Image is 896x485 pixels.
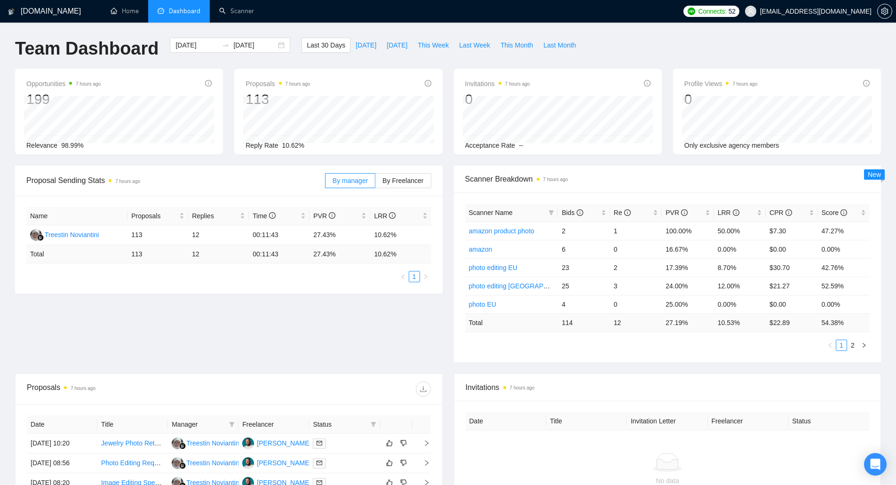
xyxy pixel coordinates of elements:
td: 8.70% [714,258,766,277]
td: $21.27 [766,277,817,295]
td: 2 [558,222,610,240]
li: Next Page [858,340,870,351]
span: info-circle [389,212,396,219]
img: TN [172,437,183,449]
time: 7 hours ago [115,179,140,184]
button: [DATE] [381,38,412,53]
th: Title [546,412,627,430]
span: like [386,439,393,447]
li: Previous Page [825,340,836,351]
button: Last Week [454,38,495,53]
time: 7 hours ago [71,386,95,391]
td: 114 [558,313,610,332]
button: left [397,271,409,282]
td: 0.00% [714,295,766,313]
span: Bids [562,209,583,216]
span: [DATE] [356,40,376,50]
li: Previous Page [397,271,409,282]
button: dislike [398,437,409,449]
td: 12 [188,245,249,263]
td: 0.00% [818,240,870,258]
a: 1 [836,340,847,350]
a: TNTreestin Noviantini [172,439,240,446]
th: Freelancer [708,412,789,430]
span: 10.62% [282,142,304,149]
button: This Month [495,38,538,53]
button: Last 30 Days [301,38,350,53]
button: Last Month [538,38,581,53]
td: 12 [188,225,249,245]
th: Date [27,415,97,434]
td: 50.00% [714,222,766,240]
span: By Freelancer [382,177,423,184]
input: End date [233,40,276,50]
td: 00:11:43 [249,245,309,263]
span: info-circle [269,212,276,219]
span: swap-right [222,41,230,49]
span: info-circle [681,209,688,216]
th: Date [466,412,547,430]
a: SN[PERSON_NAME] [242,439,311,446]
div: 113 [246,90,310,108]
td: 47.27% [818,222,870,240]
td: 27.43% [309,225,370,245]
span: LRR [374,212,396,220]
a: Photo Editing Required for Blurred Image [101,459,222,467]
td: $ 22.89 [766,313,817,332]
span: [DATE] [387,40,407,50]
div: Open Intercom Messenger [864,453,887,476]
td: 100.00% [662,222,714,240]
td: 23 [558,258,610,277]
li: 1 [409,271,420,282]
span: Relevance [26,142,57,149]
div: Proposals [27,382,229,397]
div: 199 [26,90,101,108]
span: Proposals [246,78,310,89]
td: $7.30 [766,222,817,240]
span: mail [317,460,322,466]
span: info-circle [329,212,335,219]
span: Score [822,209,847,216]
td: 00:11:43 [249,225,309,245]
span: filter [547,206,556,220]
img: SN [242,437,254,449]
td: [DATE] 08:56 [27,453,97,473]
td: 113 [127,245,188,263]
div: Treestin Noviantini [45,230,99,240]
span: Scanner Name [469,209,513,216]
span: Last 30 Days [307,40,345,50]
td: 42.76% [818,258,870,277]
th: Title [97,415,168,434]
button: like [384,437,395,449]
span: filter [371,421,376,427]
td: [DATE] 10:20 [27,434,97,453]
td: 17.39% [662,258,714,277]
span: Replies [192,211,238,221]
span: Profile Views [684,78,758,89]
img: logo [8,4,15,19]
th: Freelancer [238,415,309,434]
span: download [416,385,430,393]
time: 7 hours ago [732,81,757,87]
span: Last Week [459,40,490,50]
span: PVR [666,209,688,216]
span: This Week [418,40,449,50]
span: dislike [400,459,407,467]
span: to [222,41,230,49]
span: user [747,8,754,15]
a: photo EU [469,301,496,308]
button: setting [877,4,892,19]
span: info-circle [205,80,212,87]
span: info-circle [425,80,431,87]
a: amazon product photo [469,227,534,235]
span: like [386,459,393,467]
span: Re [614,209,631,216]
td: Total [465,313,558,332]
td: $30.70 [766,258,817,277]
span: info-circle [577,209,583,216]
time: 7 hours ago [285,81,310,87]
th: Name [26,207,127,225]
a: homeHome [111,7,139,15]
span: Proposal Sending Stats [26,175,325,186]
span: This Month [500,40,533,50]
